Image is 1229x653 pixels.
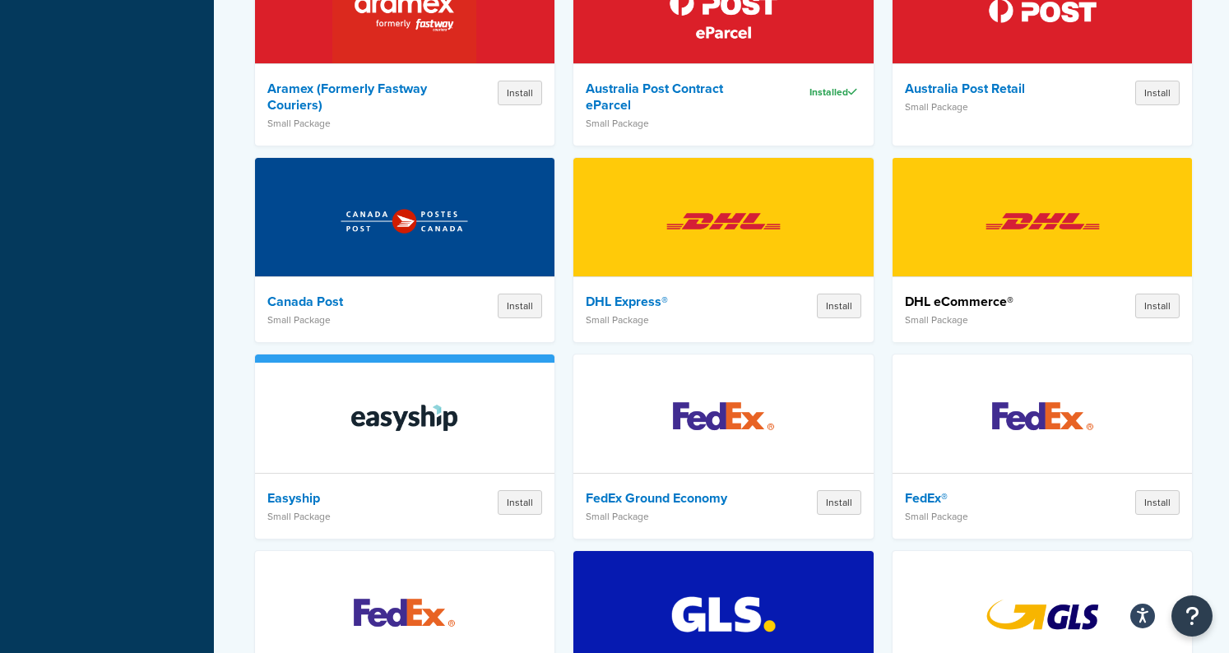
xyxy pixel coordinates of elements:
[893,354,1193,539] a: FedEx®FedEx®Small PackageInstall
[1135,490,1180,515] button: Install
[768,81,861,104] div: Installed
[1135,81,1180,105] button: Install
[905,490,1075,507] h4: FedEx®
[267,490,438,507] h4: Easyship
[905,314,1075,326] p: Small Package
[971,360,1115,475] img: FedEx®
[652,360,795,475] img: FedEx Ground Economy
[971,164,1115,279] img: DHL eCommerce®
[586,81,756,113] h4: Australia Post Contract eParcel
[586,118,756,129] p: Small Package
[586,490,756,507] h4: FedEx Ground Economy
[573,158,874,342] a: DHL Express®DHL Express®Small PackageInstall
[498,490,542,515] button: Install
[267,81,438,113] h4: Aramex (Formerly Fastway Couriers)
[905,81,1075,97] h4: Australia Post Retail
[255,354,555,539] a: EasyshipEasyshipSmall PackageInstall
[573,354,874,539] a: FedEx Ground EconomyFedEx Ground EconomySmall PackageInstall
[817,294,861,318] button: Install
[1171,595,1213,637] button: Open Resource Center
[893,158,1193,342] a: DHL eCommerce®DHL eCommerce®Small PackageInstall
[817,490,861,515] button: Install
[267,294,438,310] h4: Canada Post
[267,511,438,522] p: Small Package
[586,294,756,310] h4: DHL Express®
[332,360,476,475] img: Easyship
[586,511,756,522] p: Small Package
[267,118,438,129] p: Small Package
[498,294,542,318] button: Install
[332,164,476,279] img: Canada Post
[905,294,1075,310] h4: DHL eCommerce®
[652,164,795,279] img: DHL Express®
[267,314,438,326] p: Small Package
[1135,294,1180,318] button: Install
[498,81,542,105] button: Install
[255,158,555,342] a: Canada PostCanada PostSmall PackageInstall
[586,314,756,326] p: Small Package
[905,511,1075,522] p: Small Package
[905,101,1075,113] p: Small Package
